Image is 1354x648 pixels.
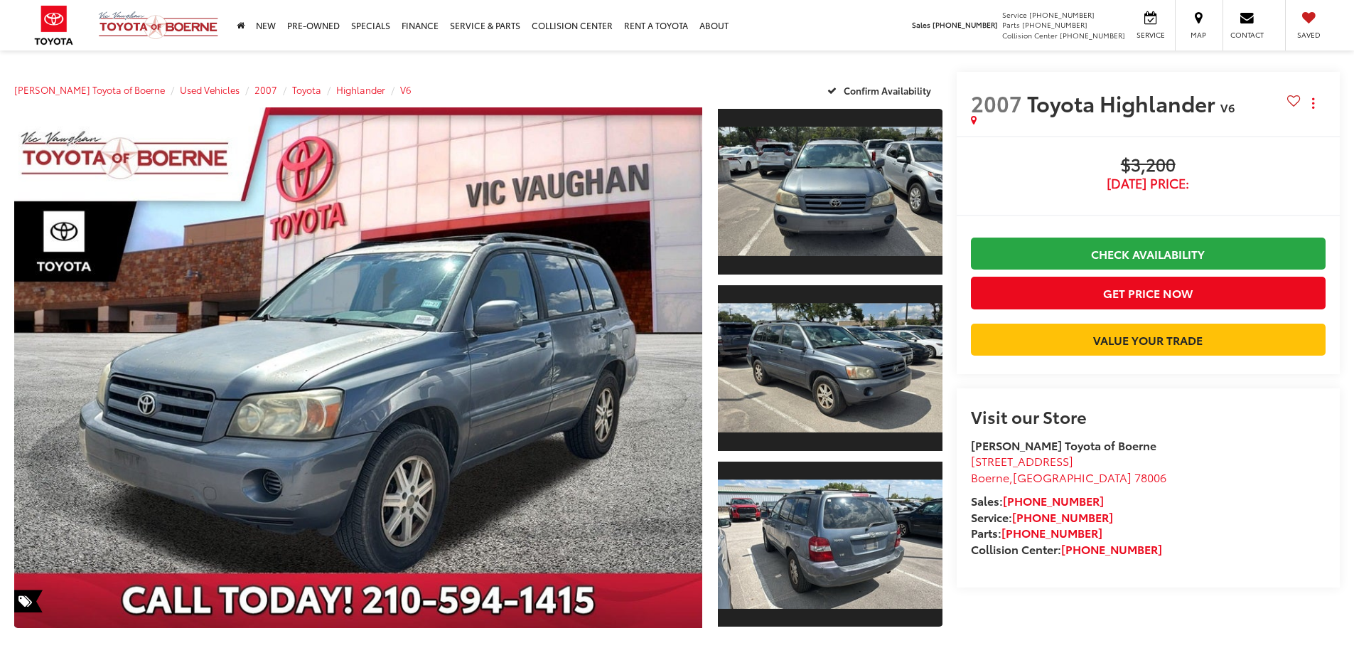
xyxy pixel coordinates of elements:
[1220,99,1235,115] span: V6
[292,83,321,96] a: Toyota
[844,84,931,97] span: Confirm Availability
[971,541,1162,557] strong: Collision Center:
[254,83,277,96] a: 2007
[1002,19,1020,30] span: Parts
[1029,9,1095,20] span: [PHONE_NUMBER]
[1183,30,1214,40] span: Map
[971,524,1102,541] strong: Parts:
[971,176,1326,191] span: [DATE] Price:
[14,590,43,612] span: Special
[1061,541,1162,557] a: [PHONE_NUMBER]
[180,83,240,96] a: Used Vehicles
[1060,30,1125,41] span: [PHONE_NUMBER]
[98,11,219,40] img: Vic Vaughan Toyota of Boerne
[715,304,944,432] img: 2007 Toyota Highlander V6
[336,83,385,96] a: Highlander
[1312,97,1314,109] span: dropdown dots
[971,452,1073,469] span: [STREET_ADDRESS]
[1134,469,1166,485] span: 78006
[971,155,1326,176] span: $3,200
[971,277,1326,309] button: Get Price Now
[718,107,942,276] a: Expand Photo 1
[14,83,165,96] a: [PERSON_NAME] Toyota of Boerne
[715,127,944,256] img: 2007 Toyota Highlander V6
[971,238,1326,270] a: Check Availability
[912,19,930,30] span: Sales
[718,460,942,629] a: Expand Photo 3
[1002,9,1027,20] span: Service
[718,284,942,452] a: Expand Photo 2
[971,469,1166,485] span: ,
[971,469,1009,485] span: Boerne
[971,452,1166,485] a: [STREET_ADDRESS] Boerne,[GEOGRAPHIC_DATA] 78006
[971,87,1022,118] span: 2007
[971,437,1156,453] strong: [PERSON_NAME] Toyota of Boerne
[1022,19,1087,30] span: [PHONE_NUMBER]
[7,105,709,631] img: 2007 Toyota Highlander V6
[971,492,1104,509] strong: Sales:
[1012,509,1113,525] a: [PHONE_NUMBER]
[820,78,942,102] button: Confirm Availability
[971,509,1113,525] strong: Service:
[1027,87,1220,118] span: Toyota Highlander
[400,83,412,96] a: V6
[1301,90,1326,115] button: Actions
[933,19,998,30] span: [PHONE_NUMBER]
[1230,30,1264,40] span: Contact
[971,324,1326,356] a: Value Your Trade
[971,407,1326,425] h2: Visit our Store
[1134,30,1166,40] span: Service
[1002,30,1058,41] span: Collision Center
[14,107,702,628] a: Expand Photo 0
[715,479,944,608] img: 2007 Toyota Highlander V6
[1001,524,1102,541] a: [PHONE_NUMBER]
[1013,469,1132,485] span: [GEOGRAPHIC_DATA]
[1293,30,1324,40] span: Saved
[1003,492,1104,509] a: [PHONE_NUMBER]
